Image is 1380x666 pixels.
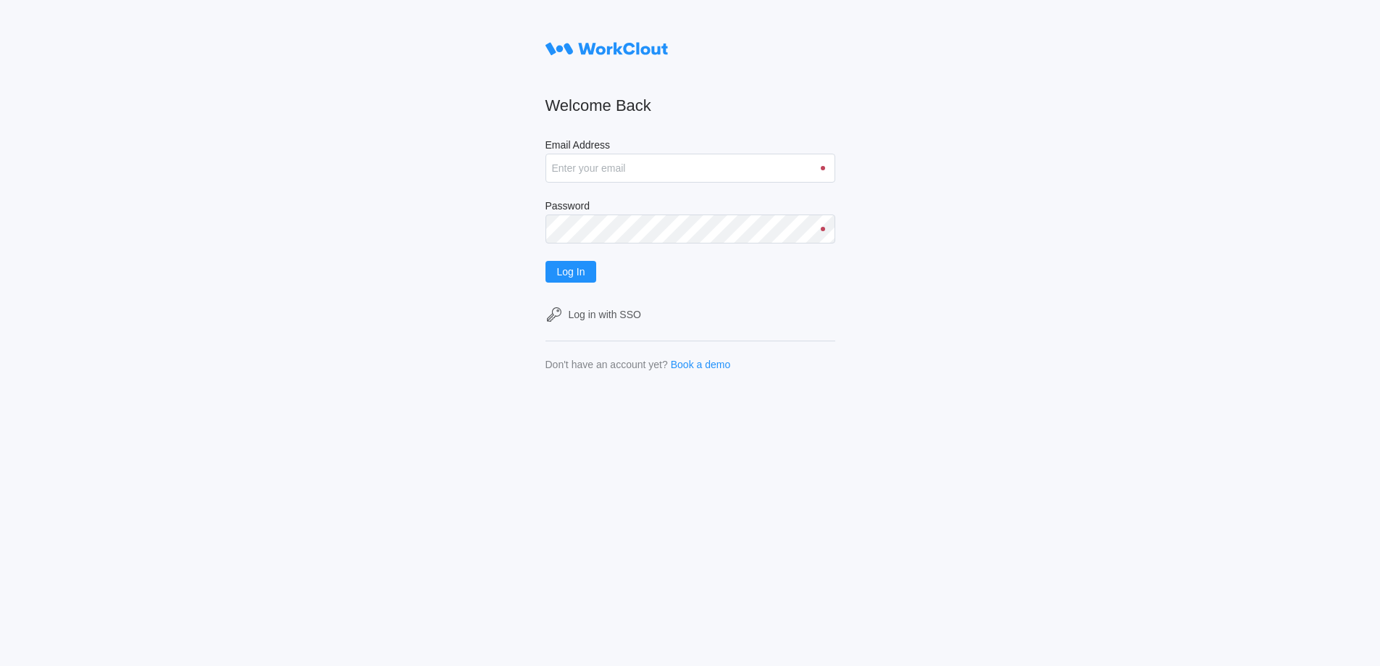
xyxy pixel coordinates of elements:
[569,309,641,320] div: Log in with SSO
[545,306,835,323] a: Log in with SSO
[557,267,585,277] span: Log In
[545,200,835,215] label: Password
[545,154,835,183] input: Enter your email
[545,139,835,154] label: Email Address
[545,261,597,283] button: Log In
[545,359,668,370] div: Don't have an account yet?
[545,96,835,116] h2: Welcome Back
[671,359,731,370] a: Book a demo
